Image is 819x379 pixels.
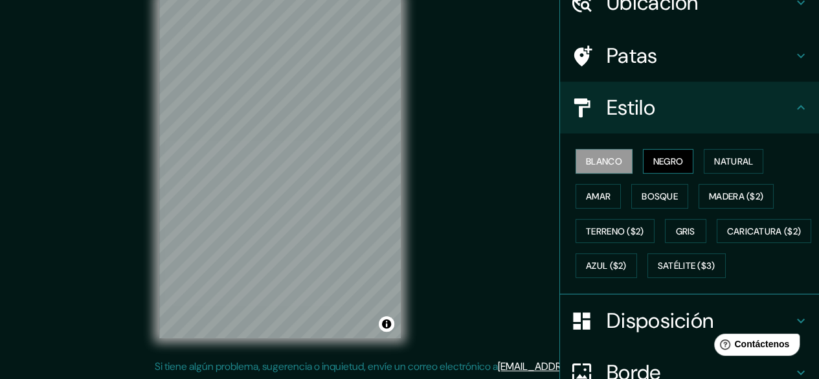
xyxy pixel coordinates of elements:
[379,316,394,332] button: Activar o desactivar atribución
[658,260,715,272] font: Satélite ($3)
[607,94,655,121] font: Estilo
[727,225,802,237] font: Caricatura ($2)
[631,184,688,209] button: Bosque
[586,260,627,272] font: Azul ($2)
[560,295,819,347] div: Disposición
[665,219,706,244] button: Gris
[576,219,655,244] button: Terreno ($2)
[586,225,644,237] font: Terreno ($2)
[699,184,774,209] button: Madera ($2)
[714,155,753,167] font: Natural
[647,253,726,278] button: Satélite ($3)
[642,190,678,202] font: Bosque
[717,219,812,244] button: Caricatura ($2)
[653,155,684,167] font: Negro
[704,149,763,174] button: Natural
[704,328,805,365] iframe: Lanzador de widgets de ayuda
[709,190,763,202] font: Madera ($2)
[586,155,622,167] font: Blanco
[607,307,713,334] font: Disposición
[560,30,819,82] div: Patas
[576,149,633,174] button: Blanco
[576,253,637,278] button: Azul ($2)
[576,184,621,209] button: Amar
[607,42,658,69] font: Patas
[155,360,498,373] font: Si tiene algún problema, sugerencia o inquietud, envíe un correo electrónico a
[560,82,819,133] div: Estilo
[676,225,695,237] font: Gris
[643,149,694,174] button: Negro
[586,190,611,202] font: Amar
[498,360,658,373] a: [EMAIL_ADDRESS][DOMAIN_NAME]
